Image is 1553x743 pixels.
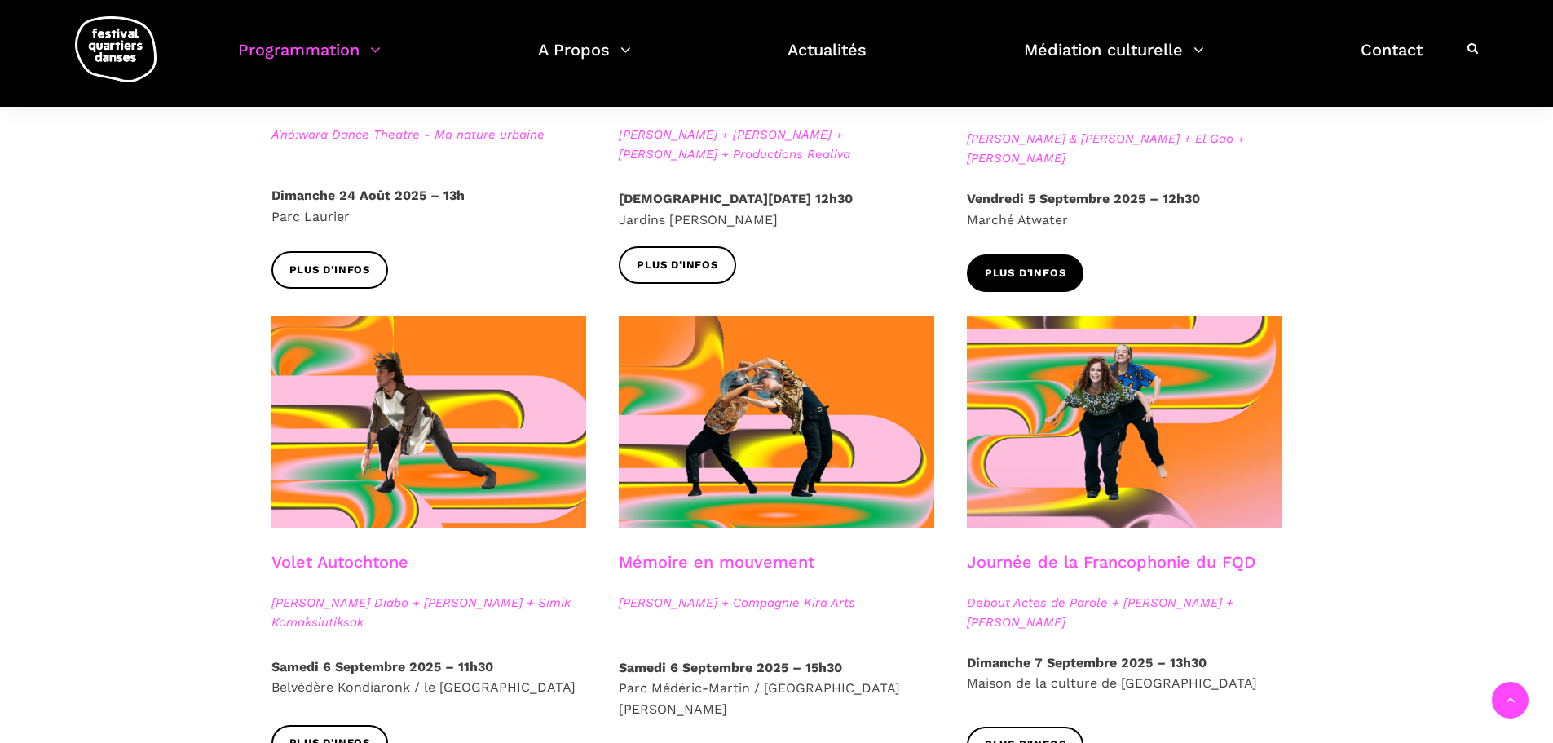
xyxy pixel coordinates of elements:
[271,659,493,674] strong: Samedi 6 Septembre 2025 – 11h30
[619,552,814,572] a: Mémoire en mouvement
[75,16,157,82] img: logo-fqd-med
[271,125,587,144] span: A'nó:wara Dance Theatre - Ma nature urbaine
[967,254,1084,291] a: Plus d'infos
[619,191,853,206] strong: [DEMOGRAPHIC_DATA][DATE] 12h30
[1361,36,1423,84] a: Contact
[619,246,736,283] a: Plus d'infos
[271,552,408,572] a: Volet Autochtone
[289,262,371,279] span: Plus d'infos
[619,593,934,613] span: [PERSON_NAME] + Compagnie Kira Arts
[967,188,1282,230] p: Marché Atwater
[788,36,867,84] a: Actualités
[271,657,587,698] p: Belvédère Kondiaronk / le [GEOGRAPHIC_DATA]
[967,552,1255,572] a: Journée de la Francophonie du FQD
[271,251,389,288] a: Plus d'infos
[619,660,842,675] strong: Samedi 6 Septembre 2025 – 15h30
[967,129,1282,168] span: [PERSON_NAME] & [PERSON_NAME] + El Gao + [PERSON_NAME]
[271,593,587,632] span: [PERSON_NAME] Diabo + [PERSON_NAME] + Simik Komaksiutiksak
[1024,36,1204,84] a: Médiation culturelle
[538,36,631,84] a: A Propos
[238,36,381,84] a: Programmation
[619,125,934,164] span: [PERSON_NAME] + [PERSON_NAME] + [PERSON_NAME] + Productions Realiva
[271,188,465,203] strong: Dimanche 24 Août 2025 – 13h
[967,655,1207,670] strong: Dimanche 7 Septembre 2025 – 13h30
[271,185,587,227] p: Parc Laurier
[619,188,934,230] p: Jardins [PERSON_NAME]
[985,265,1066,282] span: Plus d'infos
[967,191,1200,206] strong: Vendredi 5 Septembre 2025 – 12h30
[967,652,1282,694] p: Maison de la culture de [GEOGRAPHIC_DATA]
[967,593,1282,632] span: Debout Actes de Parole + [PERSON_NAME] + [PERSON_NAME]
[619,657,934,720] p: Parc Médéric-Martin / [GEOGRAPHIC_DATA][PERSON_NAME]
[637,257,718,274] span: Plus d'infos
